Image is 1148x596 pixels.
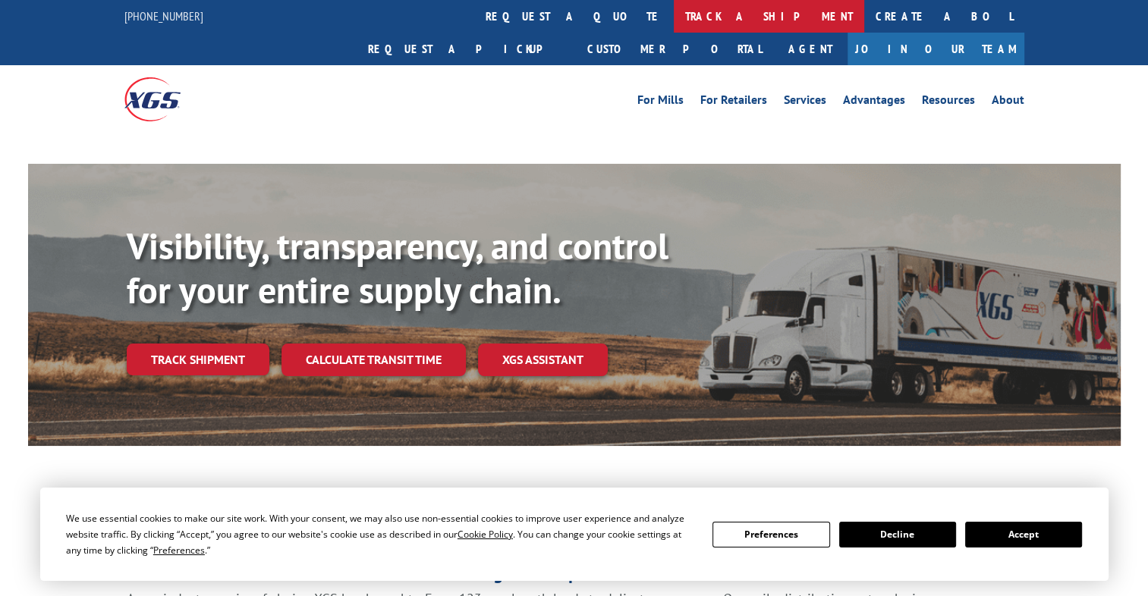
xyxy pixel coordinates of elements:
[66,510,694,558] div: We use essential cookies to make our site work. With your consent, we may also use non-essential ...
[992,94,1024,111] a: About
[281,343,466,376] a: Calculate transit time
[712,522,829,547] button: Preferences
[839,522,956,547] button: Decline
[357,33,576,65] a: Request a pickup
[922,94,975,111] a: Resources
[478,343,608,376] a: XGS ASSISTANT
[965,522,1082,547] button: Accept
[773,33,848,65] a: Agent
[153,544,205,557] span: Preferences
[843,94,905,111] a: Advantages
[784,94,826,111] a: Services
[700,94,767,111] a: For Retailers
[637,94,684,111] a: For Mills
[127,343,269,375] a: Track shipment
[458,528,513,541] span: Cookie Policy
[40,488,1109,581] div: Cookie Consent Prompt
[576,33,773,65] a: Customer Portal
[124,8,203,24] a: [PHONE_NUMBER]
[127,222,668,313] b: Visibility, transparency, and control for your entire supply chain.
[848,33,1024,65] a: Join Our Team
